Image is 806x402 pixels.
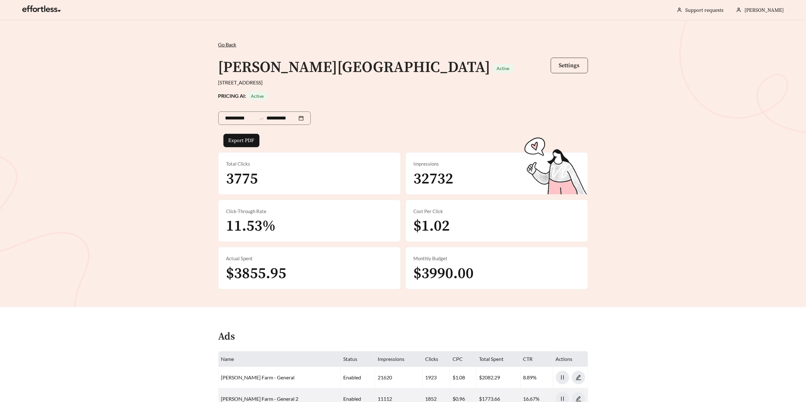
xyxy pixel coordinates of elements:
[414,255,580,262] div: Monthly Budget
[556,371,569,384] button: pause
[559,62,580,69] span: Settings
[341,351,375,367] th: Status
[218,41,236,47] span: Go Back
[450,367,476,388] td: $1.08
[497,66,510,71] span: Active
[414,264,474,283] span: $3990.00
[218,93,268,99] strong: PRICING AI:
[226,217,276,236] span: 11.53%
[251,93,264,99] span: Active
[523,356,533,362] span: CTR
[375,367,423,388] td: 21620
[226,208,393,215] div: Click-Through Rate
[226,169,258,189] span: 3775
[453,356,463,362] span: CPC
[556,375,569,380] span: pause
[258,115,264,121] span: to
[476,351,521,367] th: Total Spent
[572,374,585,380] a: edit
[343,396,361,402] span: enabled
[553,351,588,367] th: Actions
[221,396,299,402] a: [PERSON_NAME] Farm - General 2
[572,396,585,402] a: edit
[229,137,254,144] span: Export PDF
[423,367,450,388] td: 1923
[218,79,588,86] div: [STREET_ADDRESS]
[414,208,580,215] div: Cost Per Click
[343,374,361,380] span: enabled
[556,396,569,402] span: pause
[226,160,393,168] div: Total Clicks
[226,255,393,262] div: Actual Spent
[572,371,585,384] button: edit
[423,351,450,367] th: Clicks
[219,351,341,367] th: Name
[521,367,553,388] td: 8.89%
[414,169,454,189] span: 32732
[221,374,295,380] a: [PERSON_NAME] Farm - General
[218,331,235,342] h4: Ads
[414,160,580,168] div: Impressions
[414,217,450,236] span: $1.02
[551,58,588,73] button: Settings
[476,367,521,388] td: $2082.29
[685,7,723,13] a: Support requests
[218,58,490,77] h1: [PERSON_NAME][GEOGRAPHIC_DATA]
[744,7,784,13] span: [PERSON_NAME]
[375,351,423,367] th: Impressions
[223,134,259,147] button: Export PDF
[258,116,264,121] span: swap-right
[226,264,287,283] span: $3855.95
